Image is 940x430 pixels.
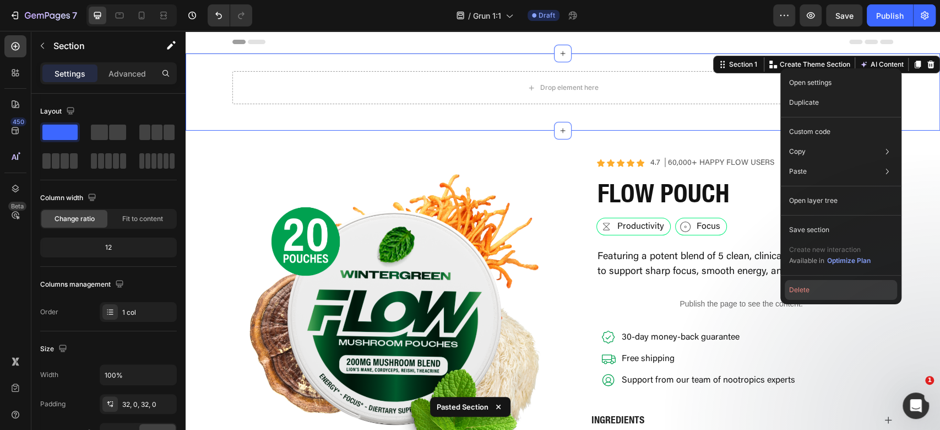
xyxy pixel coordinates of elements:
div: Publish [876,10,904,21]
div: Size [40,342,69,357]
p: Copy [789,147,806,157]
p: Duplicate [789,98,819,108]
p: Create new interaction [789,244,871,255]
iframe: Intercom live chat [903,393,929,419]
p: Open layer tree [789,196,838,206]
div: 1 col [122,308,174,318]
div: Width [40,370,58,380]
span: Draft [539,10,555,20]
span: Available in [789,256,824,265]
p: Featuring a potent blend of 5 clean, clinically proven ingredients to support sharp focus, smooth... [412,219,699,249]
p: Paste [789,166,807,176]
p: 7 [72,9,77,22]
div: 12 [42,240,175,255]
p: Pasted Section [437,401,488,412]
button: Publish [867,4,913,26]
div: Padding [40,399,66,409]
div: 450 [10,117,26,126]
p: Create Theme Section [594,29,665,39]
p: Ingredients [406,383,459,395]
button: AI Content [672,27,720,40]
span: 1 [925,376,934,385]
div: Columns management [40,277,126,292]
p: 30-day money-back guarantee [436,302,610,311]
p: 4.7 │60,000+ Happy Flow Users [465,127,589,137]
div: Order [40,307,58,317]
span: Change ratio [55,214,95,224]
div: Optimize Plan [827,256,871,266]
p: Free shipping [436,324,610,332]
p: Focus [511,191,535,200]
p: Publish the page to see the content. [411,267,700,279]
div: Drop element here [355,52,413,61]
div: Layout [40,104,77,119]
p: Custom code [789,127,830,137]
h1: Flow pouch [411,145,700,180]
p: Advanced [108,68,146,79]
div: Undo/Redo [208,4,252,26]
p: Open settings [789,78,832,88]
span: Fit to content [122,214,163,224]
iframe: Design area [186,31,940,430]
div: 32, 0, 32, 0 [122,400,174,410]
p: Section [53,39,144,52]
p: Save section [789,225,829,235]
input: Auto [100,365,176,385]
span: Save [835,11,854,20]
button: Save [826,4,862,26]
div: Column width [40,191,99,206]
button: Optimize Plan [827,255,871,266]
p: Settings [55,68,85,79]
button: 7 [4,4,82,26]
div: Section 1 [541,29,574,39]
div: Beta [8,202,26,211]
p: Productivity [432,191,479,200]
span: Grun 1:1 [473,10,501,21]
button: Delete [785,280,897,300]
span: / [468,10,471,21]
p: Support from our team of nootropics experts [436,345,610,354]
